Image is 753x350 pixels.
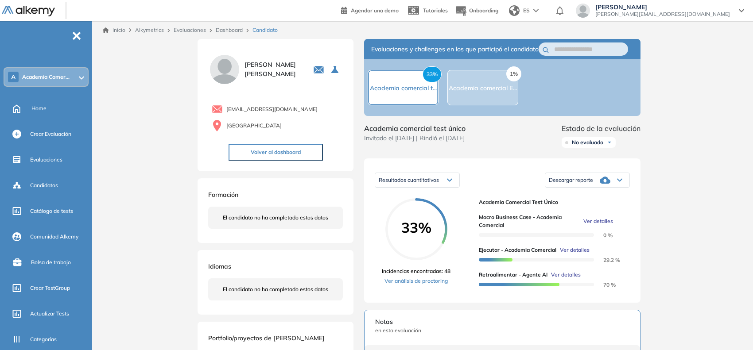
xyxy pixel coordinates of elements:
[382,267,450,275] span: Incidencias encontradas: 48
[30,156,62,164] span: Evaluaciones
[595,4,730,11] span: [PERSON_NAME]
[523,7,530,15] span: ES
[593,257,620,263] span: 29.2 %
[216,27,243,33] a: Dashboard
[208,262,231,270] span: Idiomas
[30,335,57,343] span: Categorías
[583,217,613,225] span: Ver detalles
[580,217,613,225] button: Ver detalles
[223,214,328,222] span: El candidato no ha completado estos datos
[252,26,278,34] span: Candidato
[30,233,78,241] span: Comunidad Alkemy
[607,140,612,145] img: Ícono de flecha
[572,139,603,146] span: No evaluado
[533,9,539,12] img: arrow
[551,271,581,279] span: Ver detalles
[449,84,517,92] span: Academia comercial E...
[245,60,303,79] span: [PERSON_NAME] [PERSON_NAME]
[135,27,164,33] span: Alkymetrics
[593,232,613,238] span: 0 %
[341,4,399,15] a: Agendar una demo
[385,220,447,235] span: 33%
[479,271,547,279] span: Retroalimentar - Agente AI
[226,105,318,113] span: [EMAIL_ADDRESS][DOMAIN_NAME]
[30,284,70,292] span: Crear TestGroup
[375,317,629,327] span: Notas
[223,285,328,293] span: El candidato no ha completado estos datos
[371,45,539,54] span: Evaluaciones y challenges en los que participó el candidato
[549,177,593,184] span: Descargar reporte
[208,334,325,342] span: Portfolio/proyectos de [PERSON_NAME]
[560,246,590,254] span: Ver detalles
[22,73,70,81] span: Academia Comer...
[479,198,623,206] span: Academia comercial test único
[30,181,58,189] span: Candidatos
[595,11,730,18] span: [PERSON_NAME][EMAIL_ADDRESS][DOMAIN_NAME]
[506,66,521,81] span: 1%
[174,27,206,33] a: Evaluaciones
[208,191,238,199] span: Formación
[547,271,581,279] button: Ver detalles
[364,134,466,143] span: Invitado el [DATE] | Rindió el [DATE]
[593,281,616,288] span: 70 %
[11,73,16,81] span: A
[31,104,47,112] span: Home
[379,177,439,183] span: Resultados cuantitativos
[375,327,629,335] span: en esta evaluación
[423,7,448,14] span: Tutoriales
[382,277,450,285] a: Ver análisis de proctoring
[509,5,520,16] img: world
[103,26,125,34] a: Inicio
[30,310,69,318] span: Actualizar Tests
[226,122,282,130] span: [GEOGRAPHIC_DATA]
[423,66,442,82] span: 33%
[229,144,323,161] button: Volver al dashboard
[479,246,556,254] span: Ejecutar - Academia Comercial
[469,7,498,14] span: Onboarding
[2,6,55,17] img: Logo
[562,123,640,134] span: Estado de la evaluación
[370,84,437,92] span: Academia comercial t...
[30,207,73,215] span: Catálogo de tests
[31,258,71,266] span: Bolsa de trabajo
[208,53,241,86] img: PROFILE_MENU_LOGO_USER
[351,7,399,14] span: Agendar una demo
[455,1,498,20] button: Onboarding
[479,213,580,229] span: Macro Business Case - Academia Comercial
[30,130,71,138] span: Crear Evaluación
[556,246,590,254] button: Ver detalles
[364,123,466,134] span: Academia comercial test único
